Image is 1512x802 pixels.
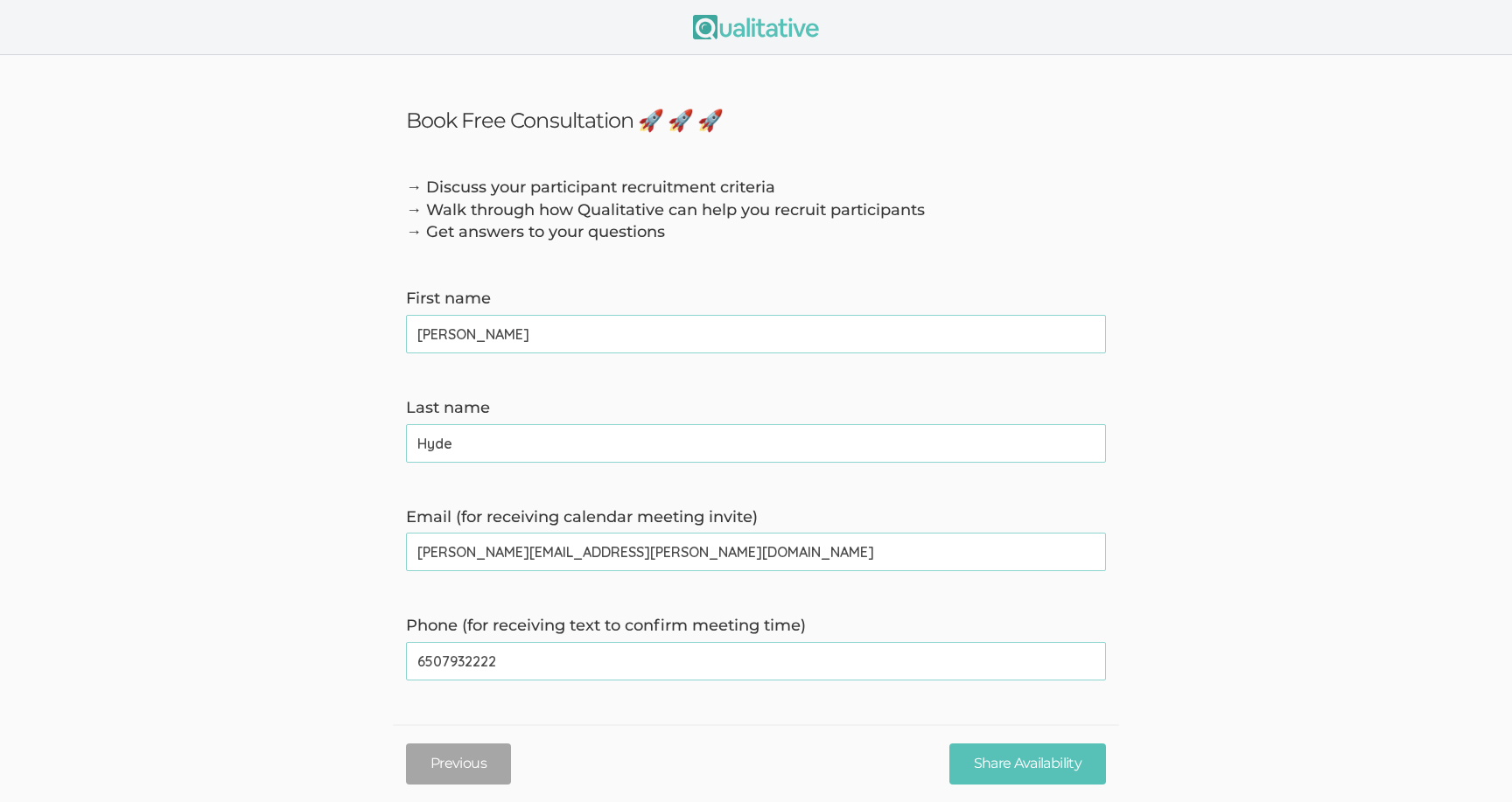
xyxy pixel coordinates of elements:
label: First name [406,288,1106,310]
label: Email (for receiving calendar meeting invite) [406,506,1106,529]
h3: Book Free Consultation 🚀 🚀 🚀 [406,108,1106,133]
div: → Discuss your participant recruitment criteria → Walk through how Qualitative can help you recru... [393,177,1119,244]
label: Phone (for receiving text to confirm meeting time) [406,615,1106,638]
button: Previous [406,743,511,785]
input: Share Availability [949,743,1106,785]
img: Qualitative [693,15,819,39]
label: Last name [406,397,1106,420]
